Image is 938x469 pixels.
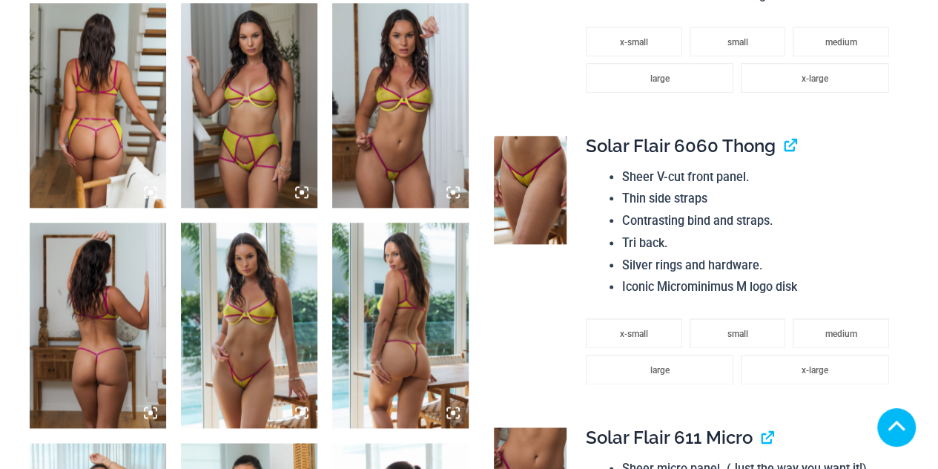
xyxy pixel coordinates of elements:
[650,365,670,375] span: large
[494,136,567,244] img: Dangers Kiss Solar Flair 6060 Thong
[620,329,648,339] span: x-small
[30,223,166,427] img: Dangers Kiss Solar Flair 1060 Bra 611 Micro
[332,3,469,208] img: Dangers Kiss Solar Flair 1060 Bra 611 Micro
[622,232,896,255] li: Tri back.
[825,329,857,339] span: medium
[622,188,896,210] li: Thin side straps
[620,37,648,47] span: x-small
[793,318,889,348] li: medium
[586,27,682,56] li: x-small
[181,223,317,427] img: Dangers Kiss Solar Flair 1060 Bra 6060 Thong
[727,329,747,339] span: small
[727,37,747,47] span: small
[741,355,888,384] li: x-large
[622,255,896,277] li: Silver rings and hardware.
[181,3,317,208] img: Dangers Kiss Solar Flair 1060 Bra 6060 Thong 1760 Garter
[586,318,682,348] li: x-small
[825,37,857,47] span: medium
[586,63,733,93] li: large
[622,166,896,188] li: Sheer V-cut front panel.
[690,318,786,348] li: small
[741,63,888,93] li: x-large
[586,355,733,384] li: large
[586,427,753,448] span: Solar Flair 611 Micro
[30,3,166,208] img: Dangers Kiss Solar Flair 1060 Bra 611 Micro 1760 Garter
[586,135,776,157] span: Solar Flair 6060 Thong
[802,365,828,375] span: x-large
[332,223,469,427] img: Dangers Kiss Solar Flair 1060 Bra 6060 Thong
[622,210,896,232] li: Contrasting bind and straps.
[622,276,896,298] li: Iconic Microminimus M logo disk
[690,27,786,56] li: small
[793,27,889,56] li: medium
[802,73,828,84] span: x-large
[650,73,670,84] span: large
